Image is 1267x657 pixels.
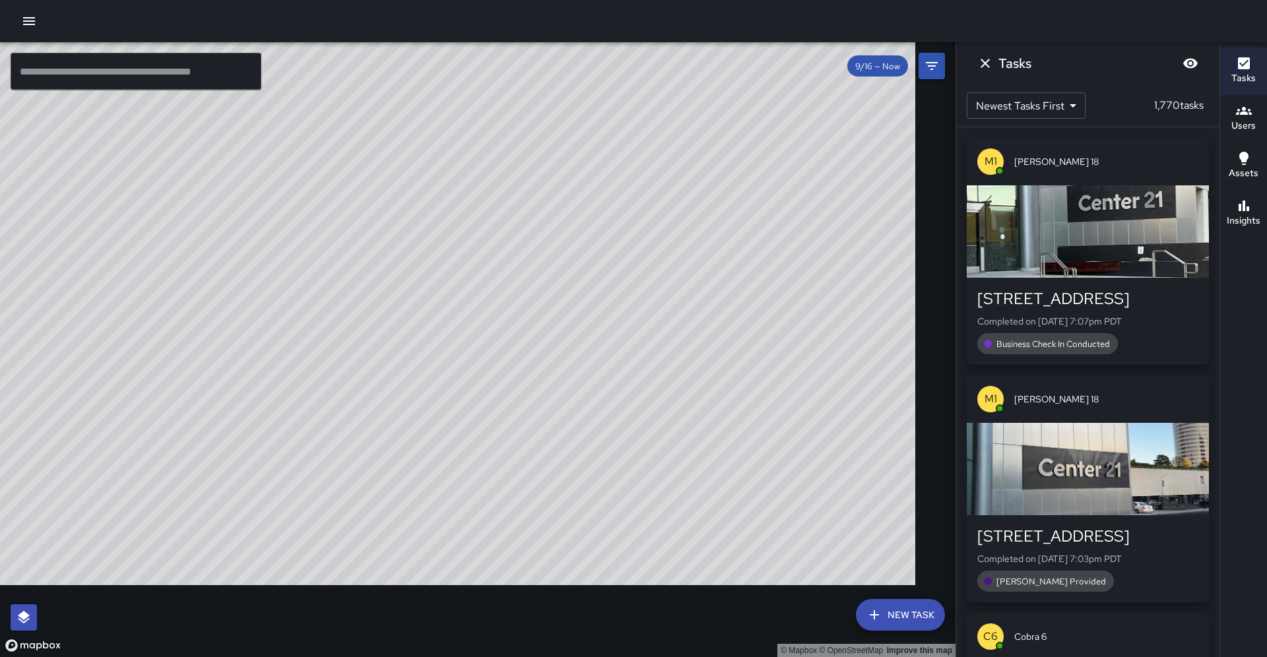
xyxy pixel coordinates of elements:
button: M1[PERSON_NAME] 18[STREET_ADDRESS]Completed on [DATE] 7:07pm PDTBusiness Check In Conducted [967,138,1209,365]
span: [PERSON_NAME] 18 [1014,392,1198,406]
div: [STREET_ADDRESS] [977,288,1198,309]
p: Completed on [DATE] 7:03pm PDT [977,552,1198,565]
h6: Insights [1227,214,1260,228]
p: M1 [985,154,997,170]
button: Dismiss [972,50,998,77]
button: New Task [856,599,945,631]
button: Assets [1220,142,1267,190]
h6: Users [1231,119,1256,133]
p: 1,770 tasks [1149,98,1209,113]
button: Insights [1220,190,1267,237]
p: C6 [983,629,998,644]
span: [PERSON_NAME] 18 [1014,155,1198,168]
div: Newest Tasks First [967,92,1086,119]
span: Cobra 6 [1014,630,1198,643]
button: Blur [1177,50,1204,77]
h6: Assets [1229,166,1258,181]
h6: Tasks [1231,71,1256,86]
button: M1[PERSON_NAME] 18[STREET_ADDRESS]Completed on [DATE] 7:03pm PDT[PERSON_NAME] Provided [967,375,1209,602]
h6: Tasks [998,53,1031,74]
span: 9/16 — Now [847,61,908,72]
span: Business Check In Conducted [989,338,1118,350]
button: Filters [919,53,945,79]
p: Completed on [DATE] 7:07pm PDT [977,315,1198,328]
p: M1 [985,391,997,407]
button: Tasks [1220,47,1267,95]
span: [PERSON_NAME] Provided [989,576,1114,587]
button: Users [1220,95,1267,142]
div: [STREET_ADDRESS] [977,526,1198,547]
